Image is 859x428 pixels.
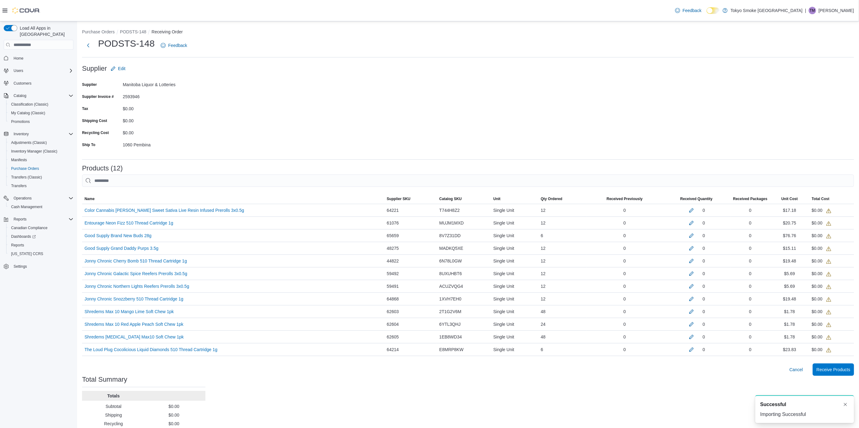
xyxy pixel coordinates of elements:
div: 0 [703,245,705,252]
h3: Total Summary [82,376,127,383]
a: My Catalog (Classic) [9,109,48,117]
p: Recycling [85,421,142,427]
span: Users [11,67,73,74]
span: 1EB8WD34 [439,333,462,341]
span: 44822 [387,257,399,265]
a: Shredems Max 10 Red Apple Peach Soft Chew 1pk [85,321,184,328]
p: Shipping [85,412,142,418]
span: Classification (Classic) [9,101,73,108]
div: Single Unit [491,331,539,343]
p: Totals [85,393,142,399]
span: Home [11,54,73,62]
p: $0.00 [145,403,203,409]
div: 0 [703,207,705,214]
div: 0 [587,242,662,254]
div: 12 [538,267,587,280]
span: Feedback [168,42,187,48]
div: 6 [538,343,587,356]
span: Customers [11,79,73,87]
a: The Loud Plug Cocolicious Liquid Diamonds 510 Thread Cartridge 1g [85,346,217,353]
button: Next [82,39,94,52]
div: Single Unit [491,280,539,292]
div: 0 [587,343,662,356]
span: Users [14,68,23,73]
span: TM [810,7,815,14]
a: Inventory Manager (Classic) [9,148,60,155]
div: 12 [538,204,587,216]
div: Single Unit [491,217,539,229]
span: Settings [11,262,73,270]
button: [US_STATE] CCRS [6,250,76,258]
div: Manitoba Liquor & Lotteries [123,80,205,87]
div: 0 [731,267,770,280]
button: Operations [1,194,76,203]
span: Canadian Compliance [11,225,47,230]
div: 1060 Pembina [123,140,205,147]
div: $20.75 [770,217,809,229]
span: Transfers [11,183,27,188]
span: Transfers (Classic) [11,175,42,180]
a: Promotions [9,118,32,125]
div: 0 [731,204,770,216]
img: Cova [12,7,40,14]
div: $19.48 [770,255,809,267]
span: Promotions [9,118,73,125]
div: 0 [587,217,662,229]
nav: An example of EuiBreadcrumbs [82,29,854,36]
span: Inventory [14,132,29,136]
p: $0.00 [145,421,203,427]
button: Catalog [11,92,29,99]
span: Purchase Orders [11,166,39,171]
div: 0 [731,217,770,229]
a: Manifests [9,156,29,164]
div: 0 [587,255,662,267]
div: 0 [587,318,662,330]
a: Transfers (Classic) [9,174,44,181]
button: Catalog [1,91,76,100]
p: [PERSON_NAME] [819,7,854,14]
span: Transfers [9,182,73,190]
div: $0.00 [123,116,205,123]
span: Inventory Manager (Classic) [9,148,73,155]
span: Manifests [9,156,73,164]
a: Transfers [9,182,29,190]
span: T744H8Z2 [439,207,460,214]
div: $23.83 [770,343,809,356]
a: Dashboards [6,232,76,241]
span: Received Packages [733,196,767,201]
span: [US_STATE] CCRS [11,251,43,256]
span: Name [85,196,95,201]
div: 6 [538,229,587,242]
button: Customers [1,79,76,88]
span: Adjustments (Classic) [11,140,47,145]
span: 64868 [387,295,399,303]
span: MADKQ5XE [439,245,463,252]
button: Promotions [6,117,76,126]
p: | [805,7,806,14]
div: 0 [703,283,705,290]
button: Cash Management [6,203,76,211]
span: Dashboards [11,234,36,239]
label: Ship To [82,142,95,147]
div: 24 [538,318,587,330]
button: Canadian Compliance [6,224,76,232]
a: Cash Management [9,203,45,211]
a: [US_STATE] CCRS [9,250,46,258]
button: Inventory Manager (Classic) [6,147,76,156]
a: Entourage Neon Fizz 510 Thread Cartridge 1g [85,219,173,227]
span: Edit [118,65,126,72]
div: 0 [731,280,770,292]
p: $0.00 [145,412,203,418]
span: 59492 [387,270,399,277]
div: 12 [538,217,587,229]
button: Dismiss toast [842,401,849,408]
span: Successful [760,401,786,408]
span: 64214 [387,346,399,353]
h3: Supplier [82,65,107,72]
span: Cancel [790,367,803,373]
div: 48 [538,305,587,318]
div: 0 [587,229,662,242]
div: $0.00 [812,232,831,239]
div: $19.48 [770,293,809,305]
span: Promotions [11,119,30,124]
